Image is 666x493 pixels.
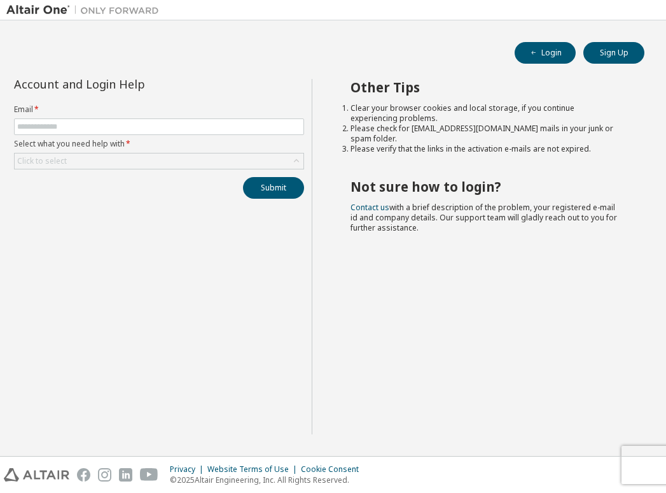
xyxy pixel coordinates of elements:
div: Cookie Consent [301,464,366,475]
img: altair_logo.svg [4,468,69,482]
img: facebook.svg [77,468,90,482]
h2: Not sure how to login? [350,178,621,195]
div: Account and Login Help [14,79,246,89]
div: Click to select [17,156,67,166]
li: Please verify that the links in the activation e-mails are not expired. [350,144,621,154]
img: youtube.svg [140,468,158,482]
span: with a brief description of the problem, your registered e-mail id and company details. Our suppo... [350,202,617,233]
a: Contact us [350,202,389,213]
label: Email [14,104,304,115]
img: instagram.svg [98,468,111,482]
li: Clear your browser cookies and local storage, if you continue experiencing problems. [350,103,621,124]
p: © 2025 Altair Engineering, Inc. All Rights Reserved. [170,475,366,485]
button: Login [515,42,576,64]
button: Sign Up [583,42,644,64]
div: Website Terms of Use [207,464,301,475]
h2: Other Tips [350,79,621,96]
img: linkedin.svg [119,468,132,482]
li: Please check for [EMAIL_ADDRESS][DOMAIN_NAME] mails in your junk or spam folder. [350,124,621,144]
button: Submit [243,177,304,199]
label: Select what you need help with [14,139,304,149]
div: Privacy [170,464,207,475]
img: Altair One [6,4,165,17]
div: Click to select [15,154,303,169]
